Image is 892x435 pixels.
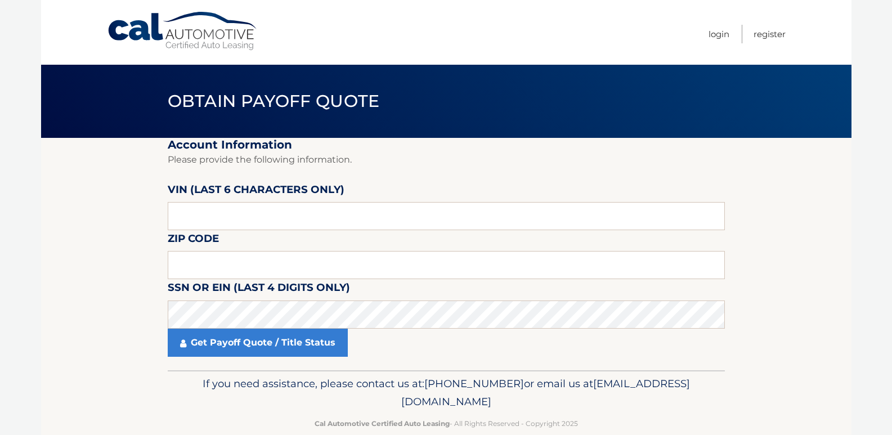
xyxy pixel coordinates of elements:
p: If you need assistance, please contact us at: or email us at [175,375,718,411]
a: Get Payoff Quote / Title Status [168,329,348,357]
span: [PHONE_NUMBER] [424,377,524,390]
label: SSN or EIN (last 4 digits only) [168,279,350,300]
a: Register [754,25,786,43]
p: Please provide the following information. [168,152,725,168]
strong: Cal Automotive Certified Auto Leasing [315,419,450,428]
a: Cal Automotive [107,11,259,51]
a: Login [709,25,729,43]
h2: Account Information [168,138,725,152]
label: VIN (last 6 characters only) [168,181,344,202]
label: Zip Code [168,230,219,251]
p: - All Rights Reserved - Copyright 2025 [175,418,718,429]
span: Obtain Payoff Quote [168,91,380,111]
